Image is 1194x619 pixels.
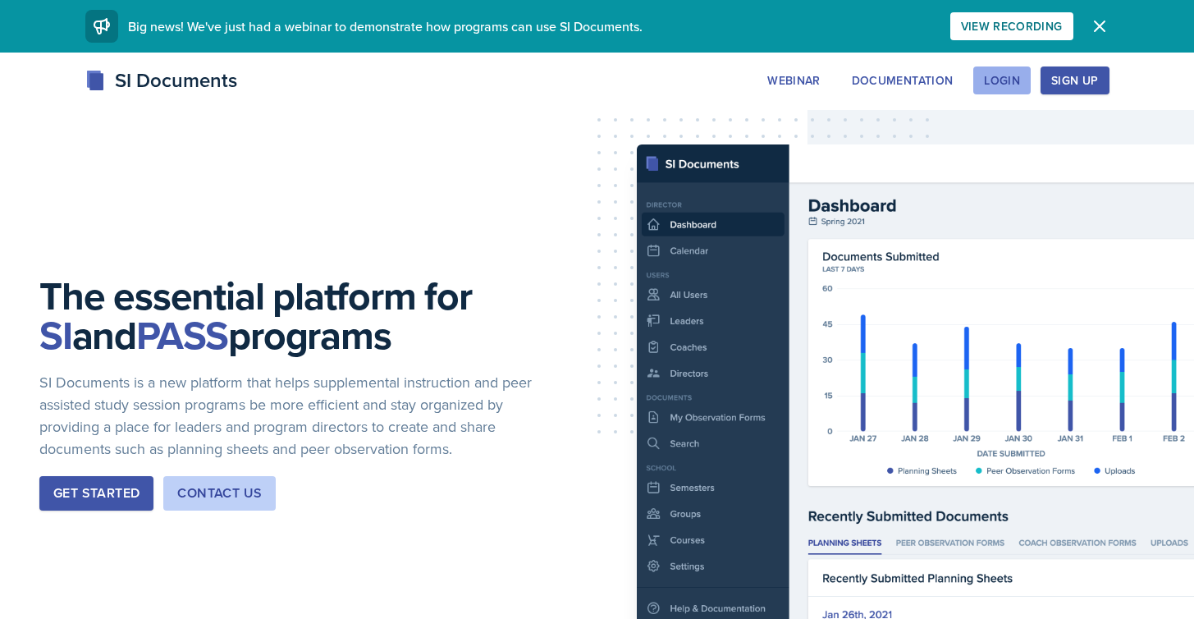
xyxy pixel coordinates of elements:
div: Documentation [852,74,954,87]
div: SI Documents [85,66,237,95]
button: Get Started [39,476,153,511]
div: Get Started [53,484,140,503]
button: View Recording [950,12,1073,40]
div: Login [984,74,1020,87]
div: Webinar [767,74,820,87]
span: Big news! We've just had a webinar to demonstrate how programs can use SI Documents. [128,17,643,35]
button: Login [973,66,1031,94]
button: Documentation [841,66,964,94]
div: View Recording [961,20,1063,33]
button: Sign Up [1041,66,1109,94]
button: Webinar [757,66,830,94]
button: Contact Us [163,476,276,511]
div: Contact Us [177,484,262,503]
div: Sign Up [1051,74,1098,87]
